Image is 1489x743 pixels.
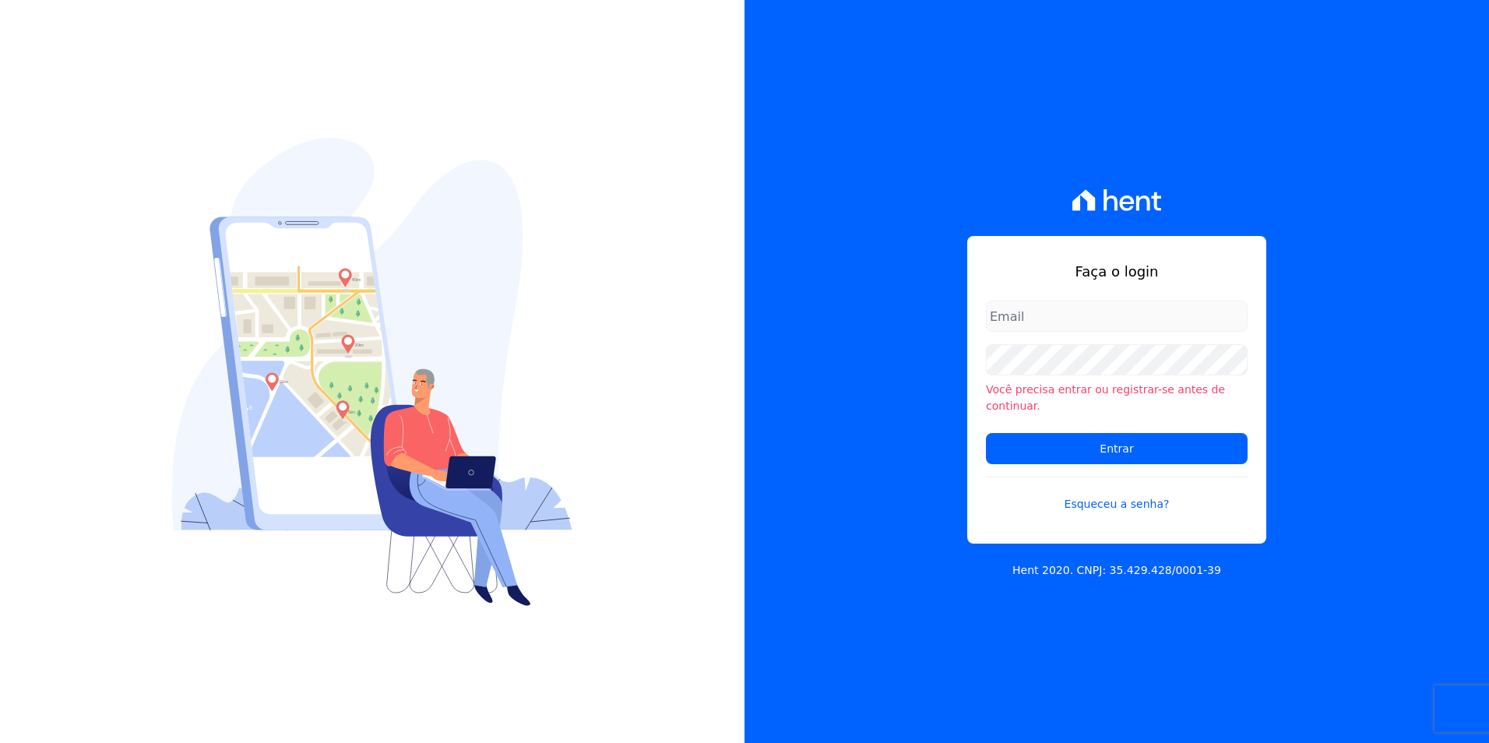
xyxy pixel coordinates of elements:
[986,382,1248,414] li: Você precisa entrar ou registrar-se antes de continuar.
[986,477,1248,512] a: Esqueceu a senha?
[986,261,1248,282] h1: Faça o login
[172,138,572,606] img: Login
[986,433,1248,464] input: Entrar
[1012,562,1221,579] p: Hent 2020. CNPJ: 35.429.428/0001-39
[986,301,1248,332] input: Email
